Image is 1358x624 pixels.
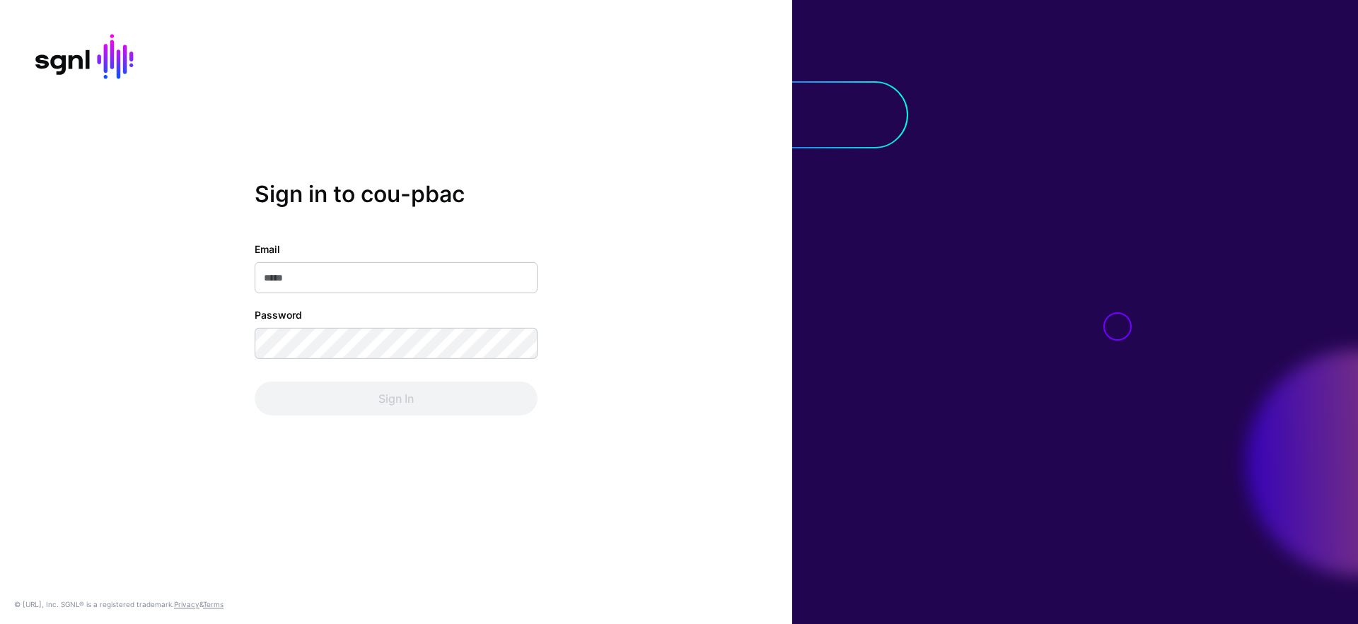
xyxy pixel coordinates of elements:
[255,180,538,207] h2: Sign in to cou-pbac
[255,307,302,322] label: Password
[255,242,280,257] label: Email
[174,600,199,608] a: Privacy
[203,600,224,608] a: Terms
[14,599,224,610] div: © [URL], Inc. SGNL® is a registered trademark. &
